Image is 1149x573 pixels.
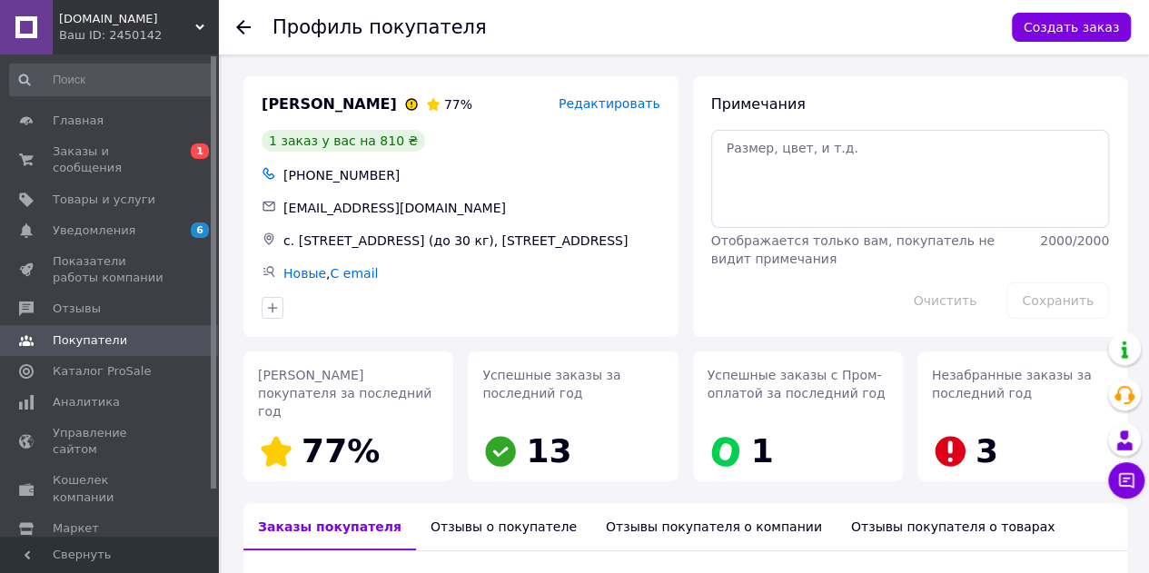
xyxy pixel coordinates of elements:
div: [PHONE_NUMBER] [280,163,664,188]
span: Редактировать [559,96,660,111]
span: 13 [526,432,571,469]
div: , [280,261,664,286]
a: Новые [283,266,326,281]
span: 6 [191,222,209,238]
span: Маркет [53,520,99,537]
span: Отзывы [53,301,101,317]
div: Отзывы о покупателе [416,503,591,550]
span: [PERSON_NAME] покупателя за последний год [258,368,431,419]
div: Вернуться назад [236,18,251,36]
div: Отзывы покупателя о компании [591,503,837,550]
span: Показатели работы компании [53,253,168,286]
span: Уведомления [53,222,135,239]
button: Создать заказ [1012,13,1131,42]
span: Успешные заказы с Пром-оплатой за последний год [708,368,886,400]
span: Товары и услуги [53,192,155,208]
span: zingy.com.ua [59,11,195,27]
span: 1 [751,432,774,469]
span: Кошелек компании [53,472,168,505]
span: 77% [302,432,380,469]
span: [EMAIL_ADDRESS][DOMAIN_NAME] [283,201,506,215]
div: Ваш ID: 2450142 [59,27,218,44]
span: Главная [53,113,104,129]
span: Аналитика [53,394,120,410]
span: Каталог ProSale [53,363,151,380]
span: Незабранные заказы за последний год [932,368,1092,400]
h1: Профиль покупателя [272,16,487,38]
span: Отображается только вам, покупатель не видит примечания [711,233,995,266]
input: Поиск [9,64,214,96]
span: [PERSON_NAME] [262,94,397,115]
span: 3 [976,432,998,469]
a: C email [330,266,378,281]
div: Заказы покупателя [243,503,416,550]
button: Чат с покупателем [1108,462,1144,499]
span: 2000 / 2000 [1040,233,1109,248]
span: Покупатели [53,332,127,349]
span: Успешные заказы за последний год [482,368,620,400]
span: 1 [191,143,209,159]
span: Заказы и сообщения [53,143,168,176]
span: Примечания [711,95,806,113]
div: Отзывы покупателя о товарах [837,503,1070,550]
span: 77% [444,97,472,112]
div: 1 заказ у вас на 810 ₴ [262,130,425,152]
span: Управление сайтом [53,425,168,458]
div: с. [STREET_ADDRESS] (до 30 кг), [STREET_ADDRESS] [280,228,664,253]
